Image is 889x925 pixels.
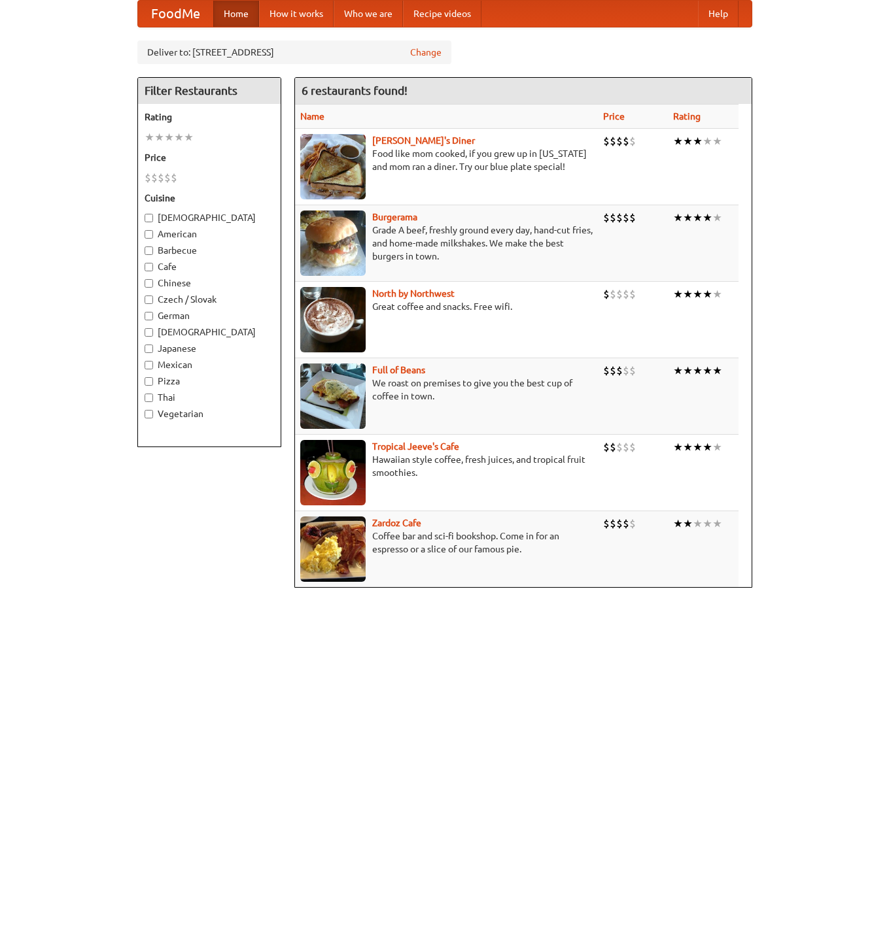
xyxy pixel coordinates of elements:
[145,192,274,205] h5: Cuisine
[145,410,153,418] input: Vegetarian
[712,363,722,378] li: ★
[372,365,425,375] a: Full of Beans
[410,46,442,59] a: Change
[334,1,403,27] a: Who we are
[616,210,623,225] li: $
[693,287,703,301] li: ★
[703,287,712,301] li: ★
[145,230,153,239] input: American
[145,244,274,257] label: Barbecue
[300,134,366,199] img: sallys.jpg
[603,134,610,148] li: $
[629,440,636,454] li: $
[302,84,408,97] ng-pluralize: 6 restaurants found!
[616,363,623,378] li: $
[693,210,703,225] li: ★
[164,171,171,185] li: $
[610,287,616,301] li: $
[629,134,636,148] li: $
[300,287,366,352] img: north.jpg
[683,516,693,531] li: ★
[164,130,174,144] li: ★
[683,134,693,148] li: ★
[145,151,274,164] h5: Price
[712,516,722,531] li: ★
[145,312,153,320] input: German
[603,440,610,454] li: $
[145,361,153,369] input: Mexican
[300,530,593,556] p: Coffee bar and sci-fi bookshop. Come in for an espresso or a slice of our famous pie.
[623,134,629,148] li: $
[673,287,683,301] li: ★
[154,130,164,144] li: ★
[629,210,636,225] li: $
[673,363,683,378] li: ★
[712,287,722,301] li: ★
[610,516,616,531] li: $
[712,440,722,454] li: ★
[603,516,610,531] li: $
[145,246,153,255] input: Barbecue
[300,111,324,122] a: Name
[145,171,151,185] li: $
[213,1,259,27] a: Home
[673,440,683,454] li: ★
[145,407,274,420] label: Vegetarian
[693,363,703,378] li: ★
[151,171,158,185] li: $
[673,111,701,122] a: Rating
[145,130,154,144] li: ★
[184,130,194,144] li: ★
[610,363,616,378] li: $
[616,516,623,531] li: $
[616,134,623,148] li: $
[171,171,177,185] li: $
[629,363,636,378] li: $
[372,441,459,452] a: Tropical Jeeve's Cafe
[300,440,366,505] img: jeeves.jpg
[300,363,366,429] img: beans.jpg
[145,309,274,322] label: German
[629,516,636,531] li: $
[712,210,722,225] li: ★
[623,210,629,225] li: $
[137,41,451,64] div: Deliver to: [STREET_ADDRESS]
[145,328,153,337] input: [DEMOGRAPHIC_DATA]
[145,293,274,306] label: Czech / Slovak
[372,288,455,299] a: North by Northwest
[623,516,629,531] li: $
[703,440,712,454] li: ★
[300,377,593,403] p: We roast on premises to give you the best cup of coffee in town.
[693,134,703,148] li: ★
[145,326,274,339] label: [DEMOGRAPHIC_DATA]
[372,135,475,146] a: [PERSON_NAME]'s Diner
[145,227,274,241] label: American
[372,212,417,222] b: Burgerama
[703,134,712,148] li: ★
[145,345,153,353] input: Japanese
[693,440,703,454] li: ★
[693,516,703,531] li: ★
[145,358,274,371] label: Mexican
[145,110,274,124] h5: Rating
[616,440,623,454] li: $
[610,134,616,148] li: $
[300,300,593,313] p: Great coffee and snacks. Free wifi.
[138,1,213,27] a: FoodMe
[145,277,274,290] label: Chinese
[683,287,693,301] li: ★
[145,214,153,222] input: [DEMOGRAPHIC_DATA]
[145,342,274,355] label: Japanese
[372,518,421,528] a: Zardoz Cafe
[259,1,334,27] a: How it works
[703,210,712,225] li: ★
[683,363,693,378] li: ★
[712,134,722,148] li: ★
[683,440,693,454] li: ★
[300,453,593,479] p: Hawaiian style coffee, fresh juices, and tropical fruit smoothies.
[145,263,153,271] input: Cafe
[673,516,683,531] li: ★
